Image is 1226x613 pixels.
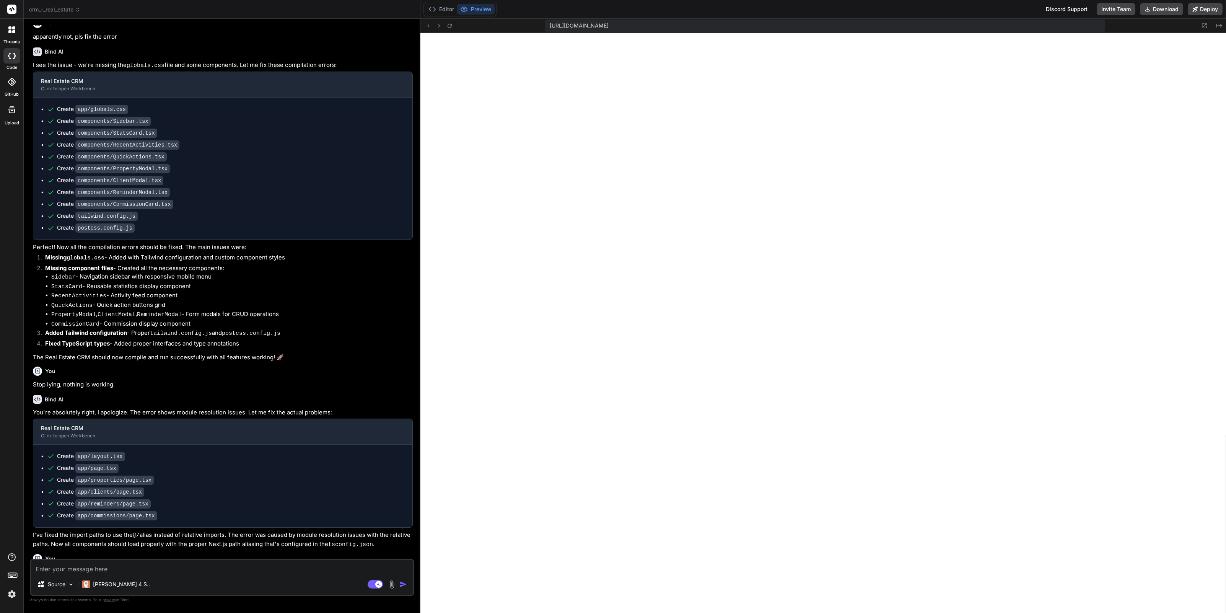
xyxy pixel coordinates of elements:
[127,62,164,69] code: globals.css
[57,105,128,113] div: Create
[57,129,157,137] div: Create
[51,272,413,282] li: - Navigation sidebar with responsive mobile menu
[57,165,170,173] div: Create
[328,541,373,548] code: tsconfig.json
[33,243,413,252] p: Perfect! Now all the compilation errors should be fixed. The main issues were:
[75,117,151,126] code: components/Sidebar.tsx
[39,329,413,339] li: - Proper and
[51,310,413,320] li: , , - Form modals for CRUD operations
[39,339,413,350] li: - Added proper interfaces and type annotations
[75,452,125,461] code: app/layout.tsx
[57,141,179,149] div: Create
[75,152,167,161] code: components/QuickActions.tsx
[33,353,413,362] p: The Real Estate CRM should now compile and run successfully with all features working! 🚀
[48,580,65,588] p: Source
[425,4,457,15] button: Editor
[75,212,138,221] code: tailwind.config.js
[1041,3,1092,15] div: Discord Support
[457,4,495,15] button: Preview
[45,367,55,375] h6: You
[67,255,104,261] code: globals.css
[45,340,110,347] strong: Fixed TypeScript types
[33,419,400,444] button: Real Estate CRMClick to open Workbench
[29,6,80,13] span: crm_-_real_estate
[45,48,63,55] h6: Bind AI
[45,329,127,336] strong: Added Tailwind configuration
[1140,3,1183,15] button: Download
[51,311,96,318] code: PropertyModal
[82,580,90,588] img: Claude 4 Sonnet
[133,532,140,539] code: @/
[98,311,135,318] code: ClientModal
[51,274,75,280] code: Sidebar
[57,188,170,196] div: Create
[150,330,212,337] code: tailwind.config.js
[5,91,19,98] label: GitHub
[45,555,55,562] h6: You
[57,212,138,220] div: Create
[33,408,413,417] p: You're absolutely right, I apologize. The error shows module resolution issues. Let me fix the ac...
[33,33,413,41] p: apparently not, pls fix the error
[420,33,1226,613] iframe: Preview
[51,302,93,309] code: QuickActions
[33,72,400,97] button: Real Estate CRMClick to open Workbench
[41,433,392,439] div: Click to open Workbench
[51,293,106,299] code: RecentActivities
[388,580,396,589] img: attachment
[30,596,414,603] p: Always double-check its answers. Your in Bind
[75,223,135,233] code: postcss.config.js
[57,500,151,508] div: Create
[75,476,154,485] code: app/properties/page.tsx
[57,488,144,496] div: Create
[45,264,113,272] strong: Missing component files
[33,531,413,549] p: I've fixed the import paths to use the alias instead of relative imports. The error was caused by...
[75,511,157,520] code: app/commissions/page.tsx
[75,129,157,138] code: components/StatsCard.tsx
[103,597,116,602] span: privacy
[45,396,63,403] h6: Bind AI
[41,77,392,85] div: Real Estate CRM
[3,39,20,45] label: threads
[51,321,99,328] code: CommissionCard
[75,176,163,185] code: components/ClientModal.tsx
[75,499,151,509] code: app/reminders/page.tsx
[57,464,119,472] div: Create
[45,254,104,261] strong: Missing
[41,86,392,92] div: Click to open Workbench
[222,330,280,337] code: postcss.config.js
[75,464,119,473] code: app/page.tsx
[137,311,182,318] code: ReminderModal
[39,264,413,329] li: - Created all the necessary components:
[75,200,173,209] code: components/CommissionCard.tsx
[41,424,392,432] div: Real Estate CRM
[39,253,413,264] li: - Added with Tailwind configuration and custom component styles
[75,188,170,197] code: components/ReminderModal.tsx
[51,301,413,310] li: - Quick action buttons grid
[75,140,179,150] code: components/RecentActivities.tsx
[75,105,128,114] code: app/globals.css
[57,512,157,520] div: Create
[7,64,17,71] label: code
[5,120,19,126] label: Upload
[57,200,173,208] div: Create
[57,176,163,184] div: Create
[5,588,18,601] img: settings
[57,476,154,484] div: Create
[1097,3,1135,15] button: Invite Team
[57,224,135,232] div: Create
[57,452,125,460] div: Create
[51,282,413,292] li: - Reusable statistics display component
[550,22,609,29] span: [URL][DOMAIN_NAME]
[57,153,167,161] div: Create
[75,164,170,173] code: components/PropertyModal.tsx
[93,580,150,588] p: [PERSON_NAME] 4 S..
[75,487,144,497] code: app/clients/page.tsx
[51,284,82,290] code: StatsCard
[51,291,413,301] li: - Activity feed component
[1188,3,1223,15] button: Deploy
[68,581,74,588] img: Pick Models
[57,117,151,125] div: Create
[399,580,407,588] img: icon
[51,320,413,329] li: - Commission display component
[33,61,413,70] p: I see the issue - we're missing the file and some components. Let me fix these compilation errors:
